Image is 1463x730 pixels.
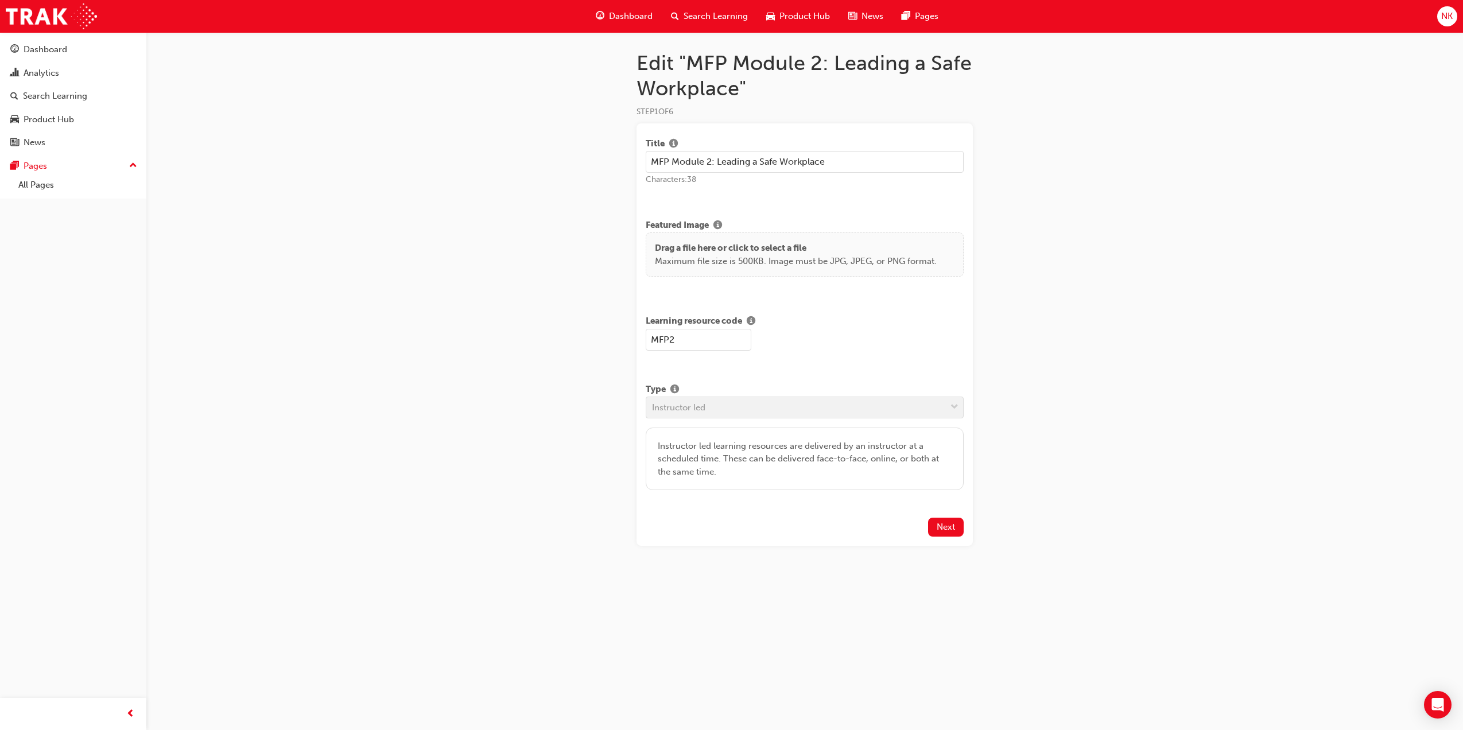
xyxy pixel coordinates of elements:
input: e.g. Sales Fundamentals [646,151,964,173]
a: News [5,132,142,153]
span: news-icon [10,138,19,148]
span: search-icon [671,9,679,24]
div: Pages [24,160,47,173]
button: Show info [709,219,727,233]
a: news-iconNews [839,5,892,28]
button: Next [928,518,964,537]
span: Pages [915,10,938,23]
span: Characters: 38 [646,174,696,184]
a: Product Hub [5,109,142,130]
p: Maximum file size is 500KB. Image must be JPG, JPEG, or PNG format. [655,255,937,268]
div: Dashboard [24,43,67,56]
span: Product Hub [779,10,830,23]
div: Drag a file here or click to select a fileMaximum file size is 500KB. Image must be JPG, JPEG, or... [646,232,964,277]
span: Title [646,137,665,152]
input: e.g. SF-101 [646,329,751,351]
span: car-icon [10,115,19,125]
span: info-icon [713,221,722,231]
span: Next [937,522,955,532]
button: Pages [5,156,142,177]
button: NK [1437,6,1457,26]
h1: Edit "MFP Module 2: Leading a Safe Workplace" [637,51,973,100]
span: info-icon [670,385,679,395]
span: NK [1441,10,1453,23]
img: Trak [6,3,97,29]
a: All Pages [14,176,142,194]
a: Search Learning [5,86,142,107]
span: info-icon [669,139,678,150]
a: car-iconProduct Hub [757,5,839,28]
button: Show info [666,383,684,397]
span: Search Learning [684,10,748,23]
a: Dashboard [5,39,142,60]
span: pages-icon [10,161,19,172]
span: chart-icon [10,68,19,79]
div: Product Hub [24,113,74,126]
a: pages-iconPages [892,5,948,28]
a: search-iconSearch Learning [662,5,757,28]
span: guage-icon [596,9,604,24]
span: Learning resource code [646,314,742,329]
span: info-icon [747,317,755,327]
button: Show info [742,314,760,329]
span: car-icon [766,9,775,24]
span: prev-icon [126,707,135,721]
span: up-icon [129,158,137,173]
button: DashboardAnalyticsSearch LearningProduct HubNews [5,37,142,156]
div: Analytics [24,67,59,80]
p: Drag a file here or click to select a file [655,242,937,255]
span: guage-icon [10,45,19,55]
div: News [24,136,45,149]
div: Search Learning [23,90,87,103]
span: Dashboard [609,10,653,23]
a: Analytics [5,63,142,84]
div: Open Intercom Messenger [1424,691,1452,719]
button: Show info [665,137,682,152]
span: news-icon [848,9,857,24]
span: STEP 1 OF 6 [637,107,673,117]
span: Type [646,383,666,397]
span: Instructor led learning resources are delivered by an instructor at a scheduled time. These can b... [658,441,939,477]
span: pages-icon [902,9,910,24]
span: News [861,10,883,23]
span: Featured Image [646,219,709,233]
a: guage-iconDashboard [587,5,662,28]
span: search-icon [10,91,18,102]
